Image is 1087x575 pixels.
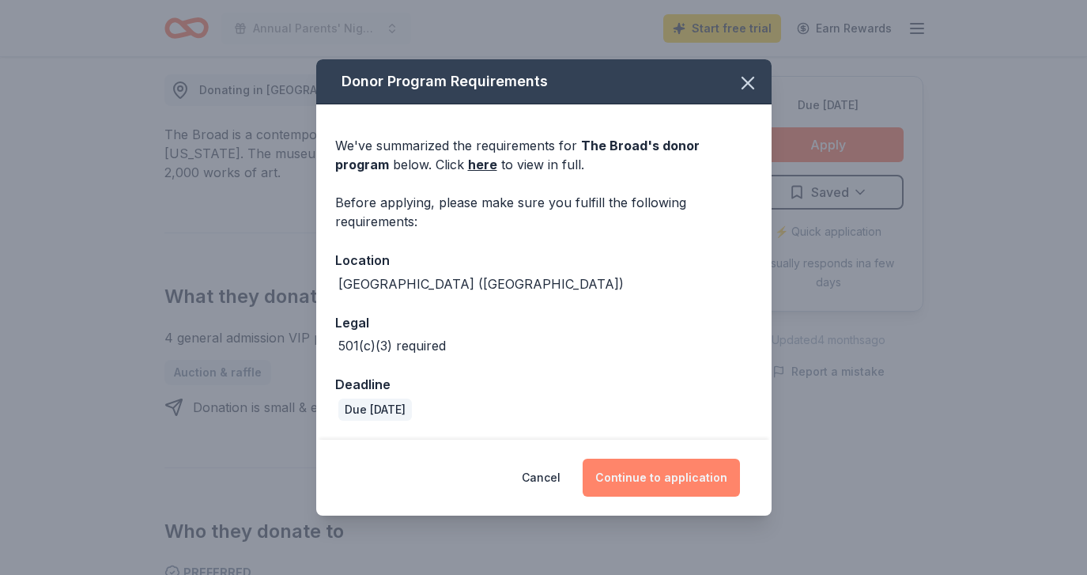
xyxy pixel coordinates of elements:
[338,336,446,355] div: 501(c)(3) required
[338,399,412,421] div: Due [DATE]
[522,459,560,497] button: Cancel
[316,59,772,104] div: Donor Program Requirements
[335,193,753,231] div: Before applying, please make sure you fulfill the following requirements:
[583,459,740,497] button: Continue to application
[335,250,753,270] div: Location
[468,155,497,174] a: here
[338,274,624,293] div: [GEOGRAPHIC_DATA] ([GEOGRAPHIC_DATA])
[335,312,753,333] div: Legal
[335,136,753,174] div: We've summarized the requirements for below. Click to view in full.
[335,374,753,395] div: Deadline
